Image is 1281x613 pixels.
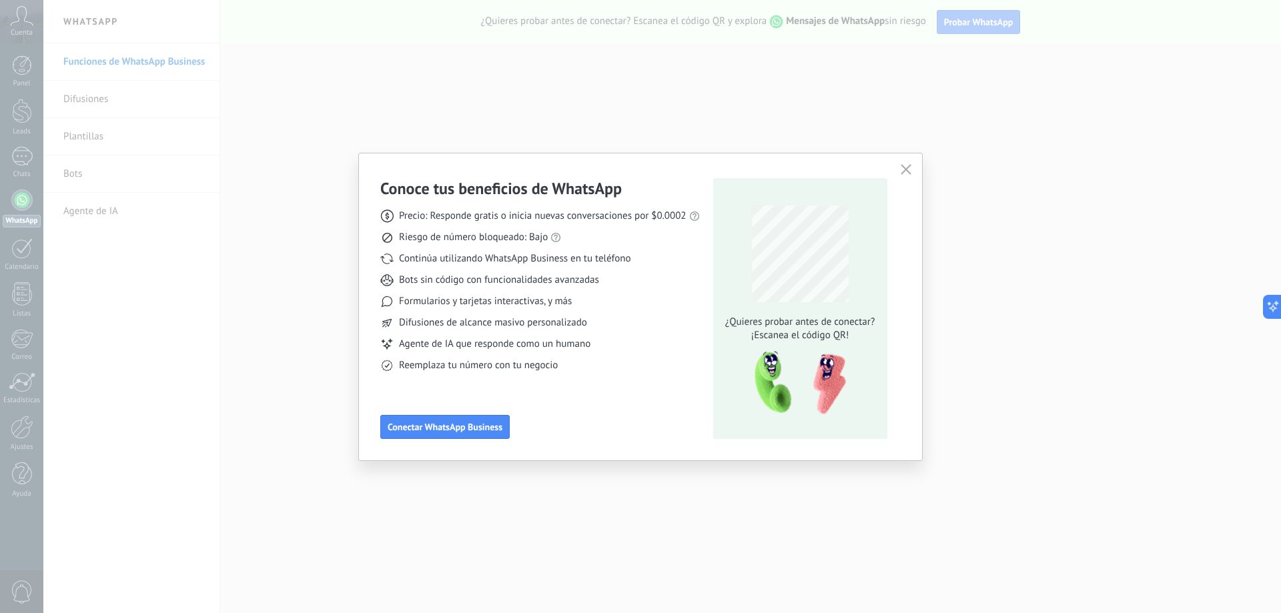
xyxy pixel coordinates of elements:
span: Bots sin código con funcionalidades avanzadas [399,273,599,287]
span: Conectar WhatsApp Business [388,422,502,432]
img: qr-pic-1x.png [743,348,849,419]
span: Precio: Responde gratis o inicia nuevas conversaciones por $0.0002 [399,209,687,223]
span: Difusiones de alcance masivo personalizado [399,316,587,330]
span: Formularios y tarjetas interactivas, y más [399,295,572,308]
span: Reemplaza tu número con tu negocio [399,359,558,372]
button: Conectar WhatsApp Business [380,415,510,439]
span: Agente de IA que responde como un humano [399,338,590,351]
span: Riesgo de número bloqueado: Bajo [399,231,548,244]
span: Continúa utilizando WhatsApp Business en tu teléfono [399,252,630,265]
h3: Conoce tus beneficios de WhatsApp [380,178,622,199]
span: ¡Escanea el código QR! [721,329,879,342]
span: ¿Quieres probar antes de conectar? [721,316,879,329]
